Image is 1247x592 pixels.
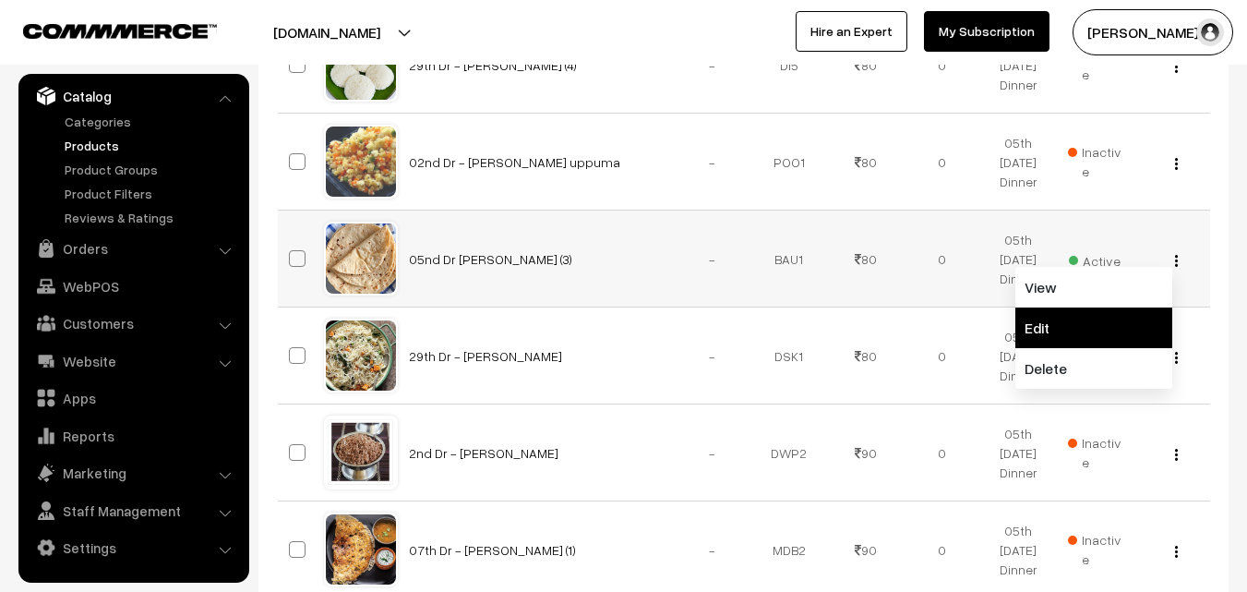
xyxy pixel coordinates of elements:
a: 05nd Dr [PERSON_NAME] (3) [409,251,572,267]
a: 29th Dr - [PERSON_NAME] (4) [409,57,577,73]
button: [PERSON_NAME] s… [1073,9,1233,55]
a: Apps [23,381,243,415]
img: COMMMERCE [23,24,217,38]
td: - [675,405,751,501]
a: Marketing [23,456,243,489]
td: 80 [827,211,904,308]
a: Website [23,344,243,378]
a: 29th Dr - [PERSON_NAME] [409,348,562,364]
a: Products [60,136,243,155]
td: 05th [DATE] Dinner [980,405,1057,501]
img: user [1196,18,1224,46]
a: COMMMERCE [23,18,185,41]
a: Reports [23,419,243,453]
td: 05th [DATE] Dinner [980,308,1057,405]
td: 05th [DATE] Dinner [980,17,1057,114]
td: 80 [827,17,904,114]
td: - [675,308,751,405]
img: Menu [1175,255,1178,267]
td: DI5 [750,17,827,114]
a: Orders [23,232,243,265]
td: DWP2 [750,405,827,501]
td: 0 [904,308,980,405]
a: Staff Management [23,494,243,527]
a: Hire an Expert [796,11,907,52]
td: 90 [827,405,904,501]
img: Menu [1175,546,1178,558]
a: Catalog [23,79,243,113]
span: Inactive [1068,45,1122,84]
span: Inactive [1068,142,1122,181]
td: 80 [827,308,904,405]
a: 2nd Dr - [PERSON_NAME] [409,445,558,461]
td: DSK1 [750,308,827,405]
a: 07th Dr - [PERSON_NAME] (1) [409,542,576,558]
td: 80 [827,114,904,211]
a: Categories [60,112,243,131]
a: Product Filters [60,184,243,203]
td: - [675,114,751,211]
td: 05th [DATE] Dinner [980,211,1057,308]
a: Product Groups [60,160,243,179]
a: 02nd Dr - [PERSON_NAME] uppuma [409,154,620,170]
img: Menu [1175,449,1178,461]
td: 05th [DATE] Dinner [980,114,1057,211]
a: WebPOS [23,270,243,303]
td: POO1 [750,114,827,211]
a: Customers [23,307,243,340]
img: Menu [1175,61,1178,73]
img: Menu [1175,352,1178,364]
a: Reviews & Ratings [60,208,243,227]
td: 0 [904,114,980,211]
td: BAU1 [750,211,827,308]
td: 0 [904,17,980,114]
td: 0 [904,405,980,501]
img: Menu [1175,158,1178,170]
td: 0 [904,211,980,308]
span: Inactive [1068,433,1122,472]
td: - [675,17,751,114]
a: My Subscription [924,11,1049,52]
span: Inactive [1068,530,1122,569]
span: Active [1069,247,1121,271]
a: View [1015,267,1172,308]
button: [DOMAIN_NAME] [209,9,445,55]
td: - [675,211,751,308]
a: Delete [1015,348,1172,389]
a: Settings [23,531,243,564]
a: Edit [1015,308,1172,348]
